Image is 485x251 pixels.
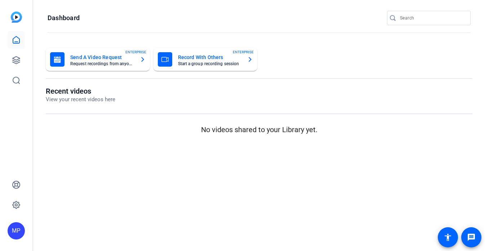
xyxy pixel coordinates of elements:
[70,53,134,62] mat-card-title: Send A Video Request
[11,12,22,23] img: blue-gradient.svg
[444,233,452,242] mat-icon: accessibility
[46,95,115,104] p: View your recent videos here
[178,53,242,62] mat-card-title: Record With Others
[46,87,115,95] h1: Recent videos
[46,48,150,71] button: Send A Video RequestRequest recordings from anyone, anywhereENTERPRISE
[467,233,476,242] mat-icon: message
[8,222,25,239] div: MP
[46,124,472,135] p: No videos shared to your Library yet.
[48,14,80,22] h1: Dashboard
[233,49,254,55] span: ENTERPRISE
[125,49,146,55] span: ENTERPRISE
[70,62,134,66] mat-card-subtitle: Request recordings from anyone, anywhere
[153,48,258,71] button: Record With OthersStart a group recording sessionENTERPRISE
[400,14,465,22] input: Search
[178,62,242,66] mat-card-subtitle: Start a group recording session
